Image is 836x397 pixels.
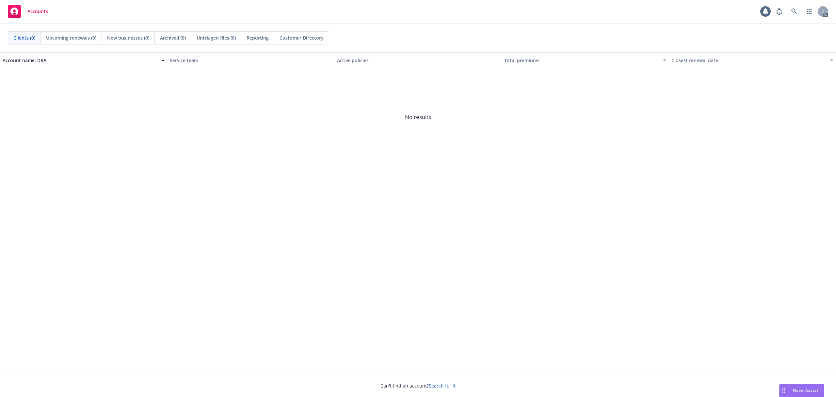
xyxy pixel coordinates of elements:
button: Nova Assist [779,384,824,397]
span: Can't find an account? [380,382,456,389]
button: Service team [167,52,334,68]
span: Archived (0) [160,34,186,41]
span: New businesses (0) [107,34,149,41]
span: Accounts [27,9,48,14]
div: Active policies [337,57,499,64]
span: Untriaged files (0) [197,34,236,41]
span: Reporting [247,34,269,41]
a: Report a Bug [773,5,786,18]
a: Switch app [803,5,816,18]
span: Clients (0) [13,34,35,41]
div: Total premiums [504,57,659,64]
a: Search [788,5,801,18]
a: Search for it [429,383,456,389]
div: Closest renewal date [671,57,826,64]
span: Nova Assist [793,388,819,393]
div: Account name, DBA [3,57,157,64]
button: Closest renewal date [669,52,836,68]
span: Customer Directory [280,34,324,41]
div: Service team [170,57,332,64]
button: Total premiums [502,52,669,68]
div: Drag to move [780,384,788,397]
button: Active policies [334,52,502,68]
a: Accounts [5,2,51,21]
span: Upcoming renewals (0) [46,34,96,41]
